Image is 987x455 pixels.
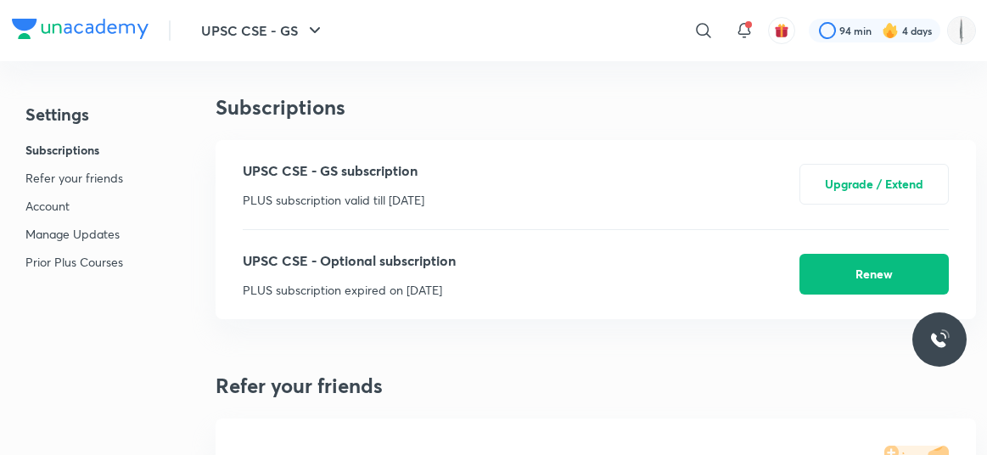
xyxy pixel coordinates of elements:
img: avatar [774,23,789,38]
p: Manage Updates [25,225,123,243]
p: Subscriptions [25,141,123,159]
h3: Subscriptions [216,95,976,120]
p: UPSC CSE - Optional subscription [243,250,456,271]
img: chinmay [947,16,976,45]
p: Account [25,197,123,215]
p: PLUS subscription expired on [DATE] [243,281,456,299]
img: Company Logo [12,19,149,39]
button: Upgrade / Extend [799,164,949,205]
a: Company Logo [12,19,149,43]
button: avatar [768,17,795,44]
p: Refer your friends [25,169,123,187]
h3: Refer your friends [216,374,976,398]
button: UPSC CSE - GS [191,14,335,48]
h4: Settings [25,102,123,127]
p: Prior Plus Courses [25,253,123,271]
button: Renew [799,254,949,295]
p: UPSC CSE - GS subscription [243,160,424,181]
img: ttu [929,329,950,350]
img: streak [882,22,899,39]
p: PLUS subscription valid till [DATE] [243,191,424,209]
